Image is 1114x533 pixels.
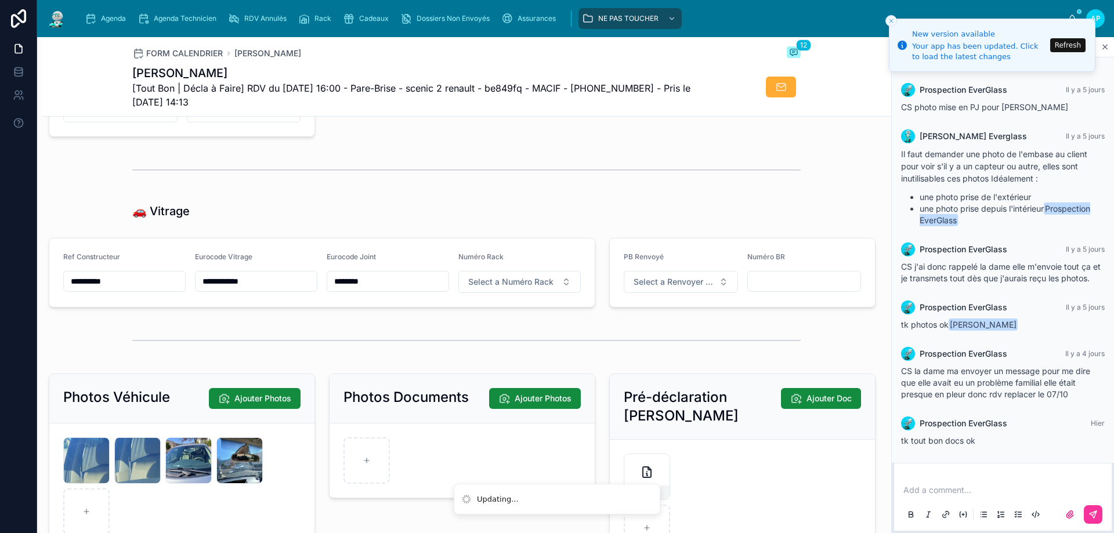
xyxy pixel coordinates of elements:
[787,46,801,60] button: 12
[920,202,1090,226] span: Prospection EverGlass
[489,388,581,409] button: Ajouter Photos
[46,9,67,28] img: App logo
[314,14,331,23] span: Rack
[901,320,1019,329] span: tk photos ok
[498,8,564,29] a: Assurances
[518,14,556,23] span: Assurances
[234,48,301,59] a: [PERSON_NAME]
[1091,419,1105,427] span: Hier
[339,8,397,29] a: Cadeaux
[146,48,223,59] span: FORM CALENDRIER
[1091,14,1101,23] span: AP
[63,388,170,407] h2: Photos Véhicule
[920,418,1007,429] span: Prospection EverGlass
[901,102,1068,112] span: CS photo mise en PJ pour [PERSON_NAME]
[912,28,1047,40] div: New version available
[244,14,287,23] span: RDV Annulés
[901,366,1090,399] span: CS la dame ma envoyer un message pour me dire que elle avait eu un problème familial elle était p...
[1065,349,1105,358] span: Il y a 4 jours
[781,388,861,409] button: Ajouter Doc
[295,8,339,29] a: Rack
[806,393,852,404] span: Ajouter Doc
[154,14,216,23] span: Agenda Technicien
[624,252,664,261] span: PB Renvoyé
[209,388,301,409] button: Ajouter Photos
[901,148,1105,184] p: Il faut demander une photo de l'embase au client pour voir s'il y a un capteur ou autre, elles so...
[796,39,811,51] span: 12
[1066,132,1105,140] span: Il y a 5 jours
[81,8,134,29] a: Agenda
[134,8,225,29] a: Agenda Technicien
[1066,85,1105,94] span: Il y a 5 jours
[912,41,1047,62] div: Your app has been updated. Click to load the latest changes
[417,14,490,23] span: Dossiers Non Envoyés
[624,271,738,293] button: Select Button
[468,276,554,288] span: Select a Numéro Rack
[920,191,1105,203] li: une photo prise de l'extérieur
[920,84,1007,96] span: Prospection EverGlass
[397,8,498,29] a: Dossiers Non Envoyés
[327,252,376,261] span: Eurocode Joint
[920,302,1007,313] span: Prospection EverGlass
[747,252,785,261] span: Numéro BR
[949,318,1018,331] span: [PERSON_NAME]
[63,252,120,261] span: Ref Constructeur
[1066,303,1105,311] span: Il y a 5 jours
[624,388,781,425] h2: Pré-déclaration [PERSON_NAME]
[598,14,659,23] span: NE PAS TOUCHER
[920,244,1007,255] span: Prospection EverGlass
[234,393,291,404] span: Ajouter Photos
[132,203,190,219] h1: 🚗 Vitrage
[920,348,1007,360] span: Prospection EverGlass
[101,14,126,23] span: Agenda
[578,8,682,29] a: NE PAS TOUCHER
[343,388,469,407] h2: Photos Documents
[77,6,1068,31] div: scrollable content
[225,8,295,29] a: RDV Annulés
[132,48,223,59] a: FORM CALENDRIER
[477,494,519,505] div: Updating...
[458,271,581,293] button: Select Button
[132,65,714,81] h1: [PERSON_NAME]
[132,81,714,109] span: [Tout Bon | Décla à Faire] RDV du [DATE] 16:00 - Pare-Brise - scenic 2 renault - be849fq - MACIF ...
[1050,38,1086,52] button: Refresh
[920,130,1027,142] span: [PERSON_NAME] Everglass
[359,14,389,23] span: Cadeaux
[920,203,1105,226] li: une photo prise depuis l'intérieur
[515,393,572,404] span: Ajouter Photos
[634,276,714,288] span: Select a Renvoyer Vitrage
[901,262,1101,283] span: CS j'ai donc rappelé la dame elle m'envoie tout ça et je transmets tout dès que j'aurais reçu les...
[1066,245,1105,253] span: Il y a 5 jours
[885,15,897,27] button: Close toast
[458,252,504,261] span: Numéro Rack
[901,436,975,445] span: tk tout bon docs ok
[195,252,252,261] span: Eurocode Vitrage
